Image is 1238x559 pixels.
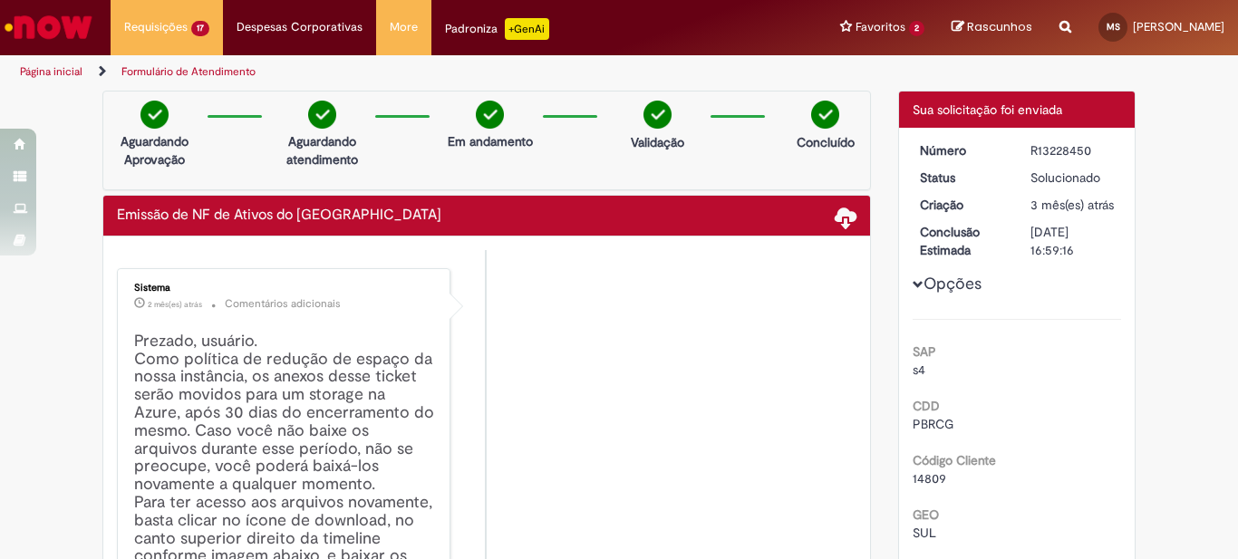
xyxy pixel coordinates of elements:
[390,18,418,36] span: More
[913,452,996,468] b: Código Cliente
[278,132,366,169] p: Aguardando atendimento
[124,18,188,36] span: Requisições
[1030,141,1115,159] div: R13228450
[148,299,202,310] time: 08/08/2025 02:31:53
[913,361,925,378] span: s4
[225,296,341,312] small: Comentários adicionais
[140,101,169,129] img: check-circle-green.png
[913,525,936,541] span: SUL
[308,101,336,129] img: check-circle-green.png
[2,9,95,45] img: ServiceNow
[191,21,209,36] span: 17
[952,19,1032,36] a: Rascunhos
[121,64,256,79] a: Formulário de Atendimento
[117,207,441,224] h2: Emissão de NF de Ativos do ASVD Histórico de tíquete
[913,416,953,432] span: PBRCG
[1030,197,1114,213] span: 3 mês(es) atrás
[448,132,533,150] p: Em andamento
[913,506,939,523] b: GEO
[835,206,856,227] span: Baixar anexos
[906,196,1018,214] dt: Criação
[505,18,549,40] p: +GenAi
[906,223,1018,259] dt: Conclusão Estimada
[913,398,940,414] b: CDD
[797,133,855,151] p: Concluído
[1030,196,1115,214] div: 30/06/2025 16:59:10
[906,169,1018,187] dt: Status
[967,18,1032,35] span: Rascunhos
[476,101,504,129] img: check-circle-green.png
[134,283,436,294] div: Sistema
[111,132,198,169] p: Aguardando Aprovação
[20,64,82,79] a: Página inicial
[14,55,812,89] ul: Trilhas de página
[811,101,839,129] img: check-circle-green.png
[1107,21,1120,33] span: MS
[445,18,549,40] div: Padroniza
[148,299,202,310] span: 2 mês(es) atrás
[913,101,1062,118] span: Sua solicitação foi enviada
[906,141,1018,159] dt: Número
[1030,223,1115,259] div: [DATE] 16:59:16
[856,18,905,36] span: Favoritos
[909,21,924,36] span: 2
[1133,19,1224,34] span: [PERSON_NAME]
[631,133,684,151] p: Validação
[1030,169,1115,187] div: Solucionado
[913,343,936,360] b: SAP
[237,18,363,36] span: Despesas Corporativas
[1030,197,1114,213] time: 30/06/2025 16:59:10
[913,470,946,487] span: 14809
[643,101,672,129] img: check-circle-green.png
